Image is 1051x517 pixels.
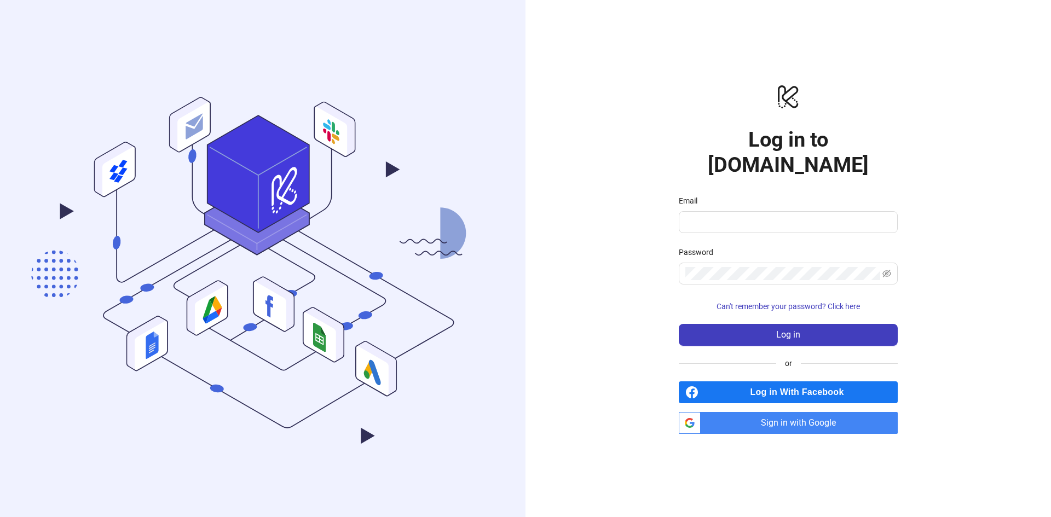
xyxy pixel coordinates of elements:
[717,302,860,311] span: Can't remember your password? Click here
[685,216,889,229] input: Email
[776,330,800,340] span: Log in
[679,412,898,434] a: Sign in with Google
[679,381,898,403] a: Log in With Facebook
[679,127,898,177] h1: Log in to [DOMAIN_NAME]
[882,269,891,278] span: eye-invisible
[679,195,704,207] label: Email
[679,302,898,311] a: Can't remember your password? Click here
[705,412,898,434] span: Sign in with Google
[679,246,720,258] label: Password
[679,324,898,346] button: Log in
[703,381,898,403] span: Log in With Facebook
[776,357,801,369] span: or
[685,267,880,280] input: Password
[679,298,898,315] button: Can't remember your password? Click here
